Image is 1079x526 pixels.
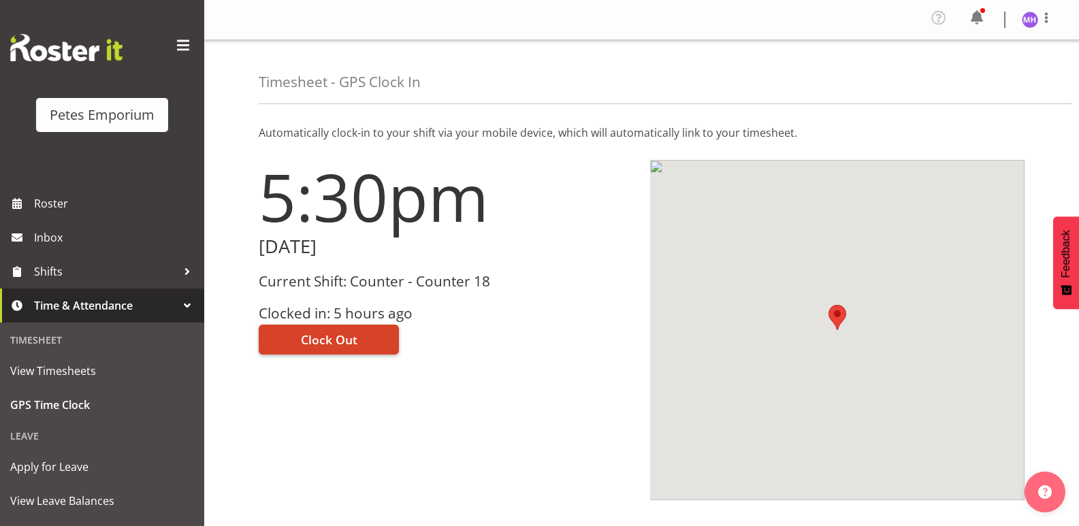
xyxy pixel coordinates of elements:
span: View Timesheets [10,361,194,381]
span: Shifts [34,261,177,282]
h2: [DATE] [259,236,634,257]
img: help-xxl-2.png [1038,485,1052,499]
span: Roster [34,193,197,214]
h3: Current Shift: Counter - Counter 18 [259,274,634,289]
h3: Clocked in: 5 hours ago [259,306,634,321]
h1: 5:30pm [259,160,634,233]
span: Feedback [1060,230,1072,278]
a: Apply for Leave [3,450,201,484]
a: View Timesheets [3,354,201,388]
span: GPS Time Clock [10,395,194,415]
button: Clock Out [259,325,399,355]
div: Petes Emporium [50,105,155,125]
p: Automatically clock-in to your shift via your mobile device, which will automatically link to you... [259,125,1025,141]
span: Inbox [34,227,197,248]
button: Feedback - Show survey [1053,216,1079,309]
span: Time & Attendance [34,295,177,316]
a: View Leave Balances [3,484,201,518]
span: View Leave Balances [10,491,194,511]
div: Leave [3,422,201,450]
a: GPS Time Clock [3,388,201,422]
span: Clock Out [301,331,357,348]
img: mackenzie-halford4471.jpg [1022,12,1038,28]
img: Rosterit website logo [10,34,123,61]
span: Apply for Leave [10,457,194,477]
div: Timesheet [3,326,201,354]
h4: Timesheet - GPS Clock In [259,74,421,90]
